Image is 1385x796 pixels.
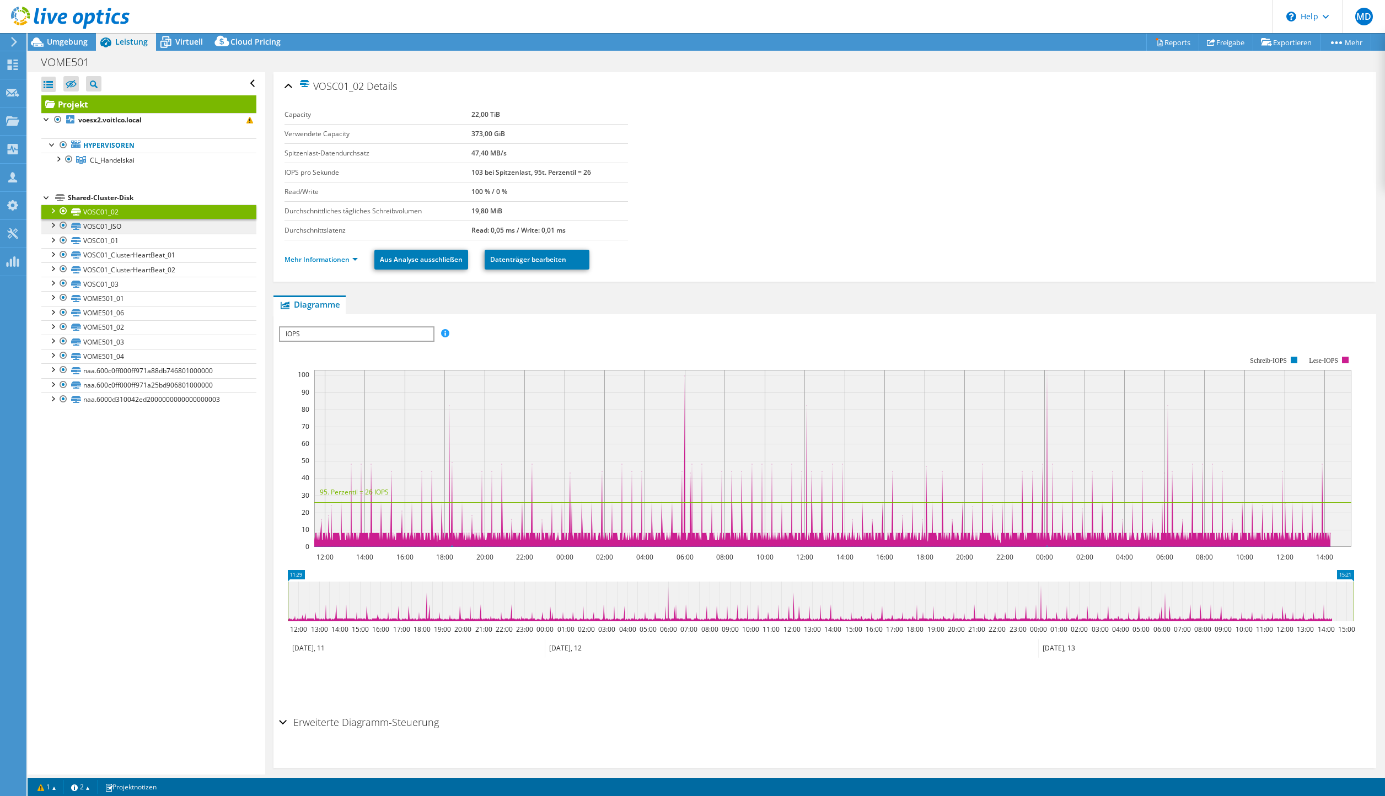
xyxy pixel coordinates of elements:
text: 19:00 [927,625,944,634]
text: 18:00 [436,552,453,562]
a: 1 [30,780,64,794]
text: 05:00 [639,625,656,634]
text: 16:00 [876,552,893,562]
a: Datenträger bearbeiten [485,250,589,270]
a: VOSC01_01 [41,234,256,248]
a: Aus Analyse ausschließen [374,250,468,270]
label: Spitzenlast-Datendurchsatz [284,148,471,159]
text: 02:00 [577,625,594,634]
span: Details [367,79,397,93]
text: 95. Perzentil = 26 IOPS [320,487,389,497]
text: 12:00 [1276,552,1293,562]
text: 50 [302,456,309,465]
a: Mehr Informationen [284,255,358,264]
a: naa.600c0ff000ff971a88db746801000000 [41,363,256,378]
text: 04:00 [1115,552,1132,562]
a: CL_Handelskai [41,153,256,167]
text: 12:00 [316,552,333,562]
text: 10:00 [1235,625,1252,634]
text: 00:00 [1035,552,1053,562]
text: 11:00 [1255,625,1273,634]
text: 13:00 [1296,625,1313,634]
text: 08:00 [716,552,733,562]
text: 09:00 [1214,625,1231,634]
text: 17:00 [885,625,903,634]
text: 18:00 [916,552,933,562]
text: 03:00 [598,625,615,634]
text: 23:00 [516,625,533,634]
a: VOME501_04 [41,349,256,363]
text: 00:00 [536,625,553,634]
text: 15:00 [845,625,862,634]
a: VOME501_02 [41,320,256,335]
text: 10:00 [756,552,773,562]
text: 18:00 [906,625,923,634]
span: MD [1355,8,1373,25]
a: Freigabe [1199,34,1253,51]
b: 47,40 MB/s [471,148,507,158]
text: 13:00 [803,625,820,634]
text: 01:00 [1050,625,1067,634]
span: VOSC01_02 [299,79,364,92]
svg: \n [1286,12,1296,21]
text: 00:00 [556,552,573,562]
text: 20:00 [947,625,964,634]
text: 06:00 [659,625,677,634]
text: 01:00 [557,625,574,634]
text: 10:00 [742,625,759,634]
a: VOME501_06 [41,306,256,320]
label: Read/Write [284,186,471,197]
text: 08:00 [1195,552,1212,562]
text: 20:00 [476,552,493,562]
text: 05:00 [1132,625,1149,634]
text: 02:00 [1070,625,1087,634]
a: VOSC01_02 [41,205,256,219]
text: 21:00 [968,625,985,634]
text: 00:00 [1029,625,1046,634]
a: Projektnotizen [97,780,164,794]
text: 12:00 [796,552,813,562]
span: Virtuell [175,36,203,47]
text: 12:00 [289,625,307,634]
text: 0 [305,542,309,551]
a: 2 [63,780,98,794]
span: IOPS [280,327,433,341]
text: 20:00 [955,552,973,562]
text: 09:00 [721,625,738,634]
a: Mehr [1320,34,1371,51]
a: Hypervisoren [41,138,256,153]
text: 23:00 [1009,625,1026,634]
a: Projekt [41,95,256,113]
label: Capacity [284,109,471,120]
a: VOSC01_ClusterHeartBeat_01 [41,248,256,262]
text: 14:00 [824,625,841,634]
text: 08:00 [701,625,718,634]
text: 13:00 [310,625,328,634]
text: 02:00 [1076,552,1093,562]
text: 12:00 [783,625,800,634]
text: 20:00 [454,625,471,634]
text: 14:00 [1316,552,1333,562]
b: 22,00 TiB [471,110,500,119]
text: 80 [302,405,309,414]
b: Read: 0,05 ms / Write: 0,01 ms [471,225,566,235]
text: 06:00 [676,552,693,562]
span: Leistung [115,36,148,47]
a: naa.6000d310042ed2000000000000000003 [41,392,256,407]
text: 60 [302,439,309,448]
text: Lese-IOPS [1309,357,1338,364]
b: 103 bei Spitzenlast, 95t. Perzentil = 26 [471,168,591,177]
h2: Erweiterte Diagramm-Steuerung [279,711,439,733]
text: 04:00 [1112,625,1129,634]
text: 22:00 [996,552,1013,562]
a: VOME501_01 [41,291,256,305]
text: 22:00 [516,552,533,562]
text: 03:00 [1091,625,1108,634]
text: 14:00 [1317,625,1334,634]
text: 15:00 [1338,625,1355,634]
text: 12:00 [1276,625,1293,634]
text: 20 [302,508,309,517]
text: 16:00 [396,552,413,562]
a: Exportieren [1253,34,1320,51]
text: 22:00 [988,625,1005,634]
